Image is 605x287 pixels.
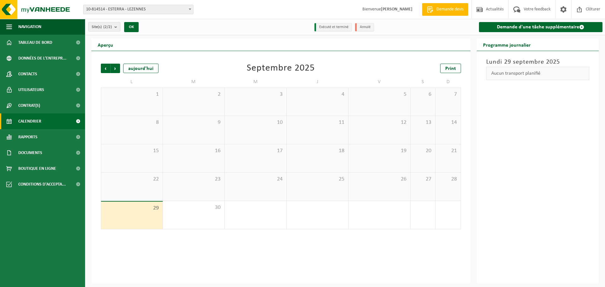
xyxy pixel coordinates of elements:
[163,76,225,88] td: M
[166,204,222,211] span: 30
[422,3,468,16] a: Demande devis
[352,147,407,154] span: 19
[414,176,432,183] span: 27
[352,119,407,126] span: 12
[381,7,412,12] strong: [PERSON_NAME]
[91,38,119,51] h2: Aperçu
[486,67,590,80] div: Aucun transport planifié
[124,22,139,32] button: OK
[228,176,283,183] span: 24
[18,50,66,66] span: Données de l'entrepr...
[435,76,461,88] td: D
[166,91,222,98] span: 2
[104,119,159,126] span: 8
[18,82,44,98] span: Utilisateurs
[440,64,461,73] a: Print
[104,91,159,98] span: 1
[18,129,37,145] span: Rapports
[123,64,158,73] div: aujourd'hui
[352,91,407,98] span: 5
[411,76,436,88] td: S
[18,145,42,161] span: Documents
[88,22,120,32] button: Site(s)(2/2)
[439,147,457,154] span: 21
[349,76,411,88] td: V
[414,147,432,154] span: 20
[111,64,120,73] span: Suivant
[166,119,222,126] span: 9
[287,76,349,88] td: J
[18,98,40,113] span: Contrat(s)
[166,147,222,154] span: 16
[247,64,315,73] div: Septembre 2025
[166,176,222,183] span: 23
[18,66,37,82] span: Contacts
[290,176,345,183] span: 25
[479,22,603,32] a: Demande d'une tâche supplémentaire
[18,176,66,192] span: Conditions d'accepta...
[92,22,112,32] span: Site(s)
[290,91,345,98] span: 4
[18,113,41,129] span: Calendrier
[104,147,159,154] span: 15
[290,119,345,126] span: 11
[355,23,374,32] li: Annulé
[477,38,537,51] h2: Programme journalier
[101,64,110,73] span: Précédent
[314,23,352,32] li: Exécuté et terminé
[101,76,163,88] td: L
[18,161,56,176] span: Boutique en ligne
[486,57,590,67] h3: Lundi 29 septembre 2025
[228,91,283,98] span: 3
[439,119,457,126] span: 14
[104,176,159,183] span: 22
[290,147,345,154] span: 18
[84,5,193,14] span: 10-814514 - ESTERRA - LEZENNES
[18,19,41,35] span: Navigation
[352,176,407,183] span: 26
[103,25,112,29] count: (2/2)
[445,66,456,71] span: Print
[439,91,457,98] span: 7
[18,35,52,50] span: Tableau de bord
[225,76,287,88] td: M
[414,119,432,126] span: 13
[228,119,283,126] span: 10
[439,176,457,183] span: 28
[228,147,283,154] span: 17
[414,91,432,98] span: 6
[435,6,465,13] span: Demande devis
[104,205,159,212] span: 29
